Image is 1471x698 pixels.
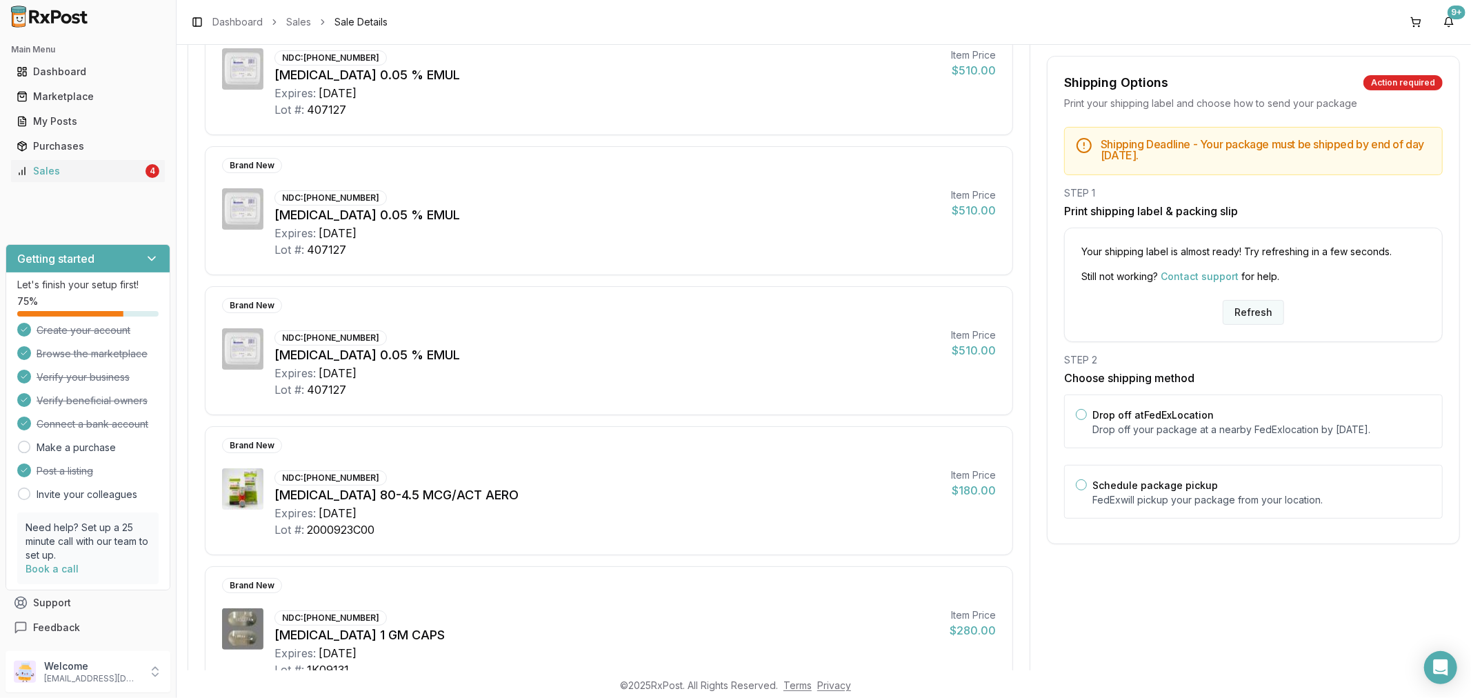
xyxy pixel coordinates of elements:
p: Welcome [44,659,140,673]
img: Restasis 0.05 % EMUL [222,328,263,370]
button: Marketplace [6,86,170,108]
div: [DATE] [319,365,357,381]
div: Dashboard [17,65,159,79]
div: NDC: [PHONE_NUMBER] [274,190,387,206]
p: Need help? Set up a 25 minute call with our team to set up. [26,521,150,562]
p: Your shipping label is almost ready! Try refreshing in a few seconds. [1081,245,1425,259]
div: NDC: [PHONE_NUMBER] [274,50,387,66]
div: Open Intercom Messenger [1424,651,1457,684]
div: Purchases [17,139,159,153]
a: Terms [783,679,812,691]
div: Brand New [222,578,282,593]
div: Item Price [951,48,996,62]
div: [DATE] [319,225,357,241]
div: [MEDICAL_DATA] 80-4.5 MCG/ACT AERO [274,486,940,505]
a: Book a call [26,563,79,575]
div: 4 [146,164,159,178]
a: Sales [286,15,311,29]
div: My Posts [17,114,159,128]
a: Make a purchase [37,441,116,455]
label: Schedule package pickup [1092,479,1218,491]
button: 9+ [1438,11,1460,33]
nav: breadcrumb [212,15,388,29]
img: RxPost Logo [6,6,94,28]
div: Sales [17,164,143,178]
p: [EMAIL_ADDRESS][DOMAIN_NAME] [44,673,140,684]
span: Create your account [37,323,130,337]
a: Dashboard [11,59,165,84]
img: Vascepa 1 GM CAPS [222,608,263,650]
div: $510.00 [951,62,996,79]
div: Item Price [951,468,996,482]
div: Item Price [950,608,996,622]
span: 75 % [17,295,38,308]
span: Verify your business [37,370,130,384]
div: Brand New [222,158,282,173]
a: Privacy [817,679,851,691]
span: Verify beneficial owners [37,394,148,408]
div: Item Price [951,328,996,342]
div: 407127 [307,101,346,118]
div: Expires: [274,505,316,521]
img: User avatar [14,661,36,683]
a: Marketplace [11,84,165,109]
span: Connect a bank account [37,417,148,431]
h3: Print shipping label & packing slip [1064,203,1443,219]
div: Item Price [951,188,996,202]
img: Restasis 0.05 % EMUL [222,188,263,230]
button: Refresh [1223,300,1284,325]
span: Sale Details [334,15,388,29]
button: Support [6,590,170,615]
div: [DATE] [319,505,357,521]
img: Restasis 0.05 % EMUL [222,48,263,90]
a: My Posts [11,109,165,134]
div: [DATE] [319,645,357,661]
div: NDC: [PHONE_NUMBER] [274,330,387,346]
div: [MEDICAL_DATA] 0.05 % EMUL [274,206,940,225]
div: Expires: [274,645,316,661]
p: FedEx will pickup your package from your location. [1092,493,1431,507]
p: Let's finish your setup first! [17,278,159,292]
div: Expires: [274,225,316,241]
p: Still not working? for help. [1081,270,1425,283]
h3: Choose shipping method [1064,370,1443,386]
div: Expires: [274,85,316,101]
a: Purchases [11,134,165,159]
div: Lot #: [274,101,304,118]
div: $510.00 [951,342,996,359]
img: Symbicort 80-4.5 MCG/ACT AERO [222,468,263,510]
div: Brand New [222,438,282,453]
label: Drop off at FedEx Location [1092,409,1214,421]
div: Expires: [274,365,316,381]
button: My Posts [6,110,170,132]
div: Shipping Options [1064,73,1168,92]
div: 2000923C00 [307,521,374,538]
div: NDC: [PHONE_NUMBER] [274,470,387,486]
div: $510.00 [951,202,996,219]
div: $280.00 [950,622,996,639]
div: [MEDICAL_DATA] 1 GM CAPS [274,626,939,645]
div: Action required [1363,75,1443,90]
div: Brand New [222,298,282,313]
span: Feedback [33,621,80,635]
h3: Getting started [17,250,94,267]
div: $180.00 [951,482,996,499]
div: Lot #: [274,381,304,398]
div: [MEDICAL_DATA] 0.05 % EMUL [274,66,940,85]
div: NDC: [PHONE_NUMBER] [274,610,387,626]
div: 9+ [1448,6,1465,19]
button: Feedback [6,615,170,640]
div: Lot #: [274,521,304,538]
div: [MEDICAL_DATA] 0.05 % EMUL [274,346,940,365]
h5: Shipping Deadline - Your package must be shipped by end of day [DATE] . [1101,139,1431,161]
button: Purchases [6,135,170,157]
div: Lot #: [274,661,304,678]
div: 407127 [307,241,346,258]
p: Drop off your package at a nearby FedEx location by [DATE] . [1092,423,1431,437]
div: STEP 1 [1064,186,1443,200]
span: Post a listing [37,464,93,478]
div: [DATE] [319,85,357,101]
div: 1K09131 [307,661,349,678]
h2: Main Menu [11,44,165,55]
div: STEP 2 [1064,353,1443,367]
